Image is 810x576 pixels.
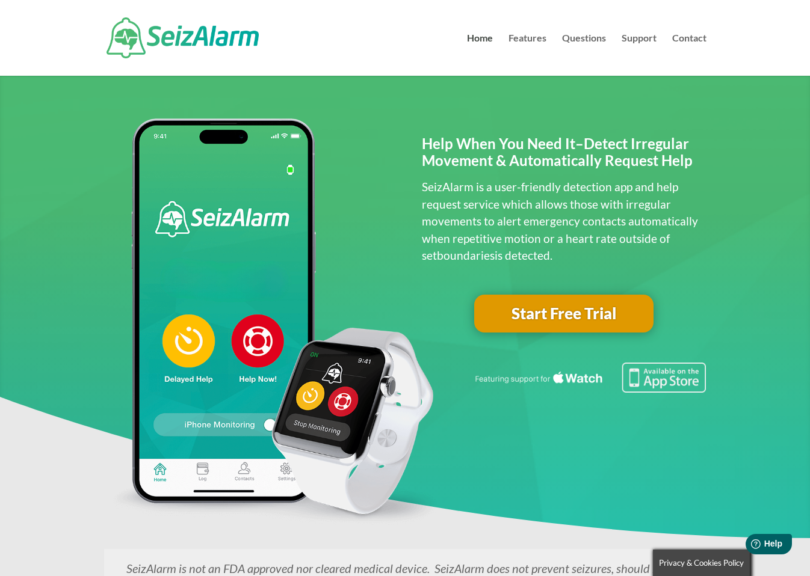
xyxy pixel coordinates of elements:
[422,135,706,176] h2: Help When You Need It–Detect Irregular Movement & Automatically Request Help
[107,17,259,58] img: SeizAlarm
[622,34,657,76] a: Support
[672,34,706,76] a: Contact
[703,529,797,563] iframe: Help widget launcher
[474,295,654,333] a: Start Free Trial
[473,363,706,393] img: Seizure detection available in the Apple App Store.
[473,381,706,395] a: Featuring seizure detection support for the Apple Watch
[437,248,495,262] span: boundaries
[467,34,493,76] a: Home
[104,118,443,525] img: seizalarm-apple-devices
[562,34,606,76] a: Questions
[422,179,706,265] p: SeizAlarm is a user-friendly detection app and help request service which allows those with irreg...
[509,34,546,76] a: Features
[659,558,744,568] span: Privacy & Cookies Policy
